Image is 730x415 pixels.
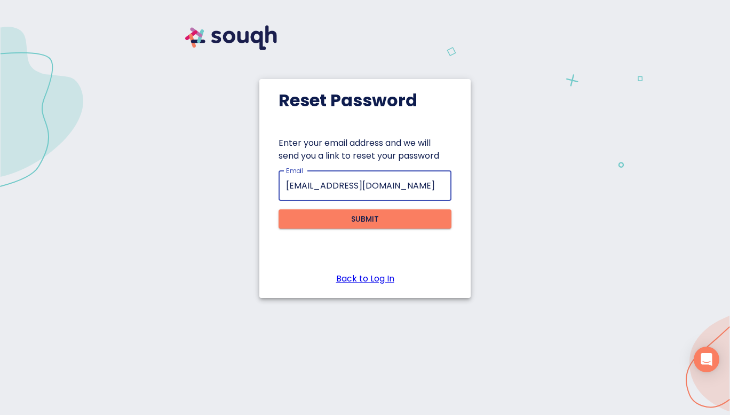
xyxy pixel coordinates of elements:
[279,209,451,229] button: Submit
[336,272,394,285] a: Back to Log In
[694,347,719,372] div: Open Intercom Messenger
[287,213,443,226] span: Submit
[279,137,451,162] p: Enter your email address and we will send you a link to reset your password
[279,90,451,111] h4: Reset Password
[173,13,289,62] img: souqh logo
